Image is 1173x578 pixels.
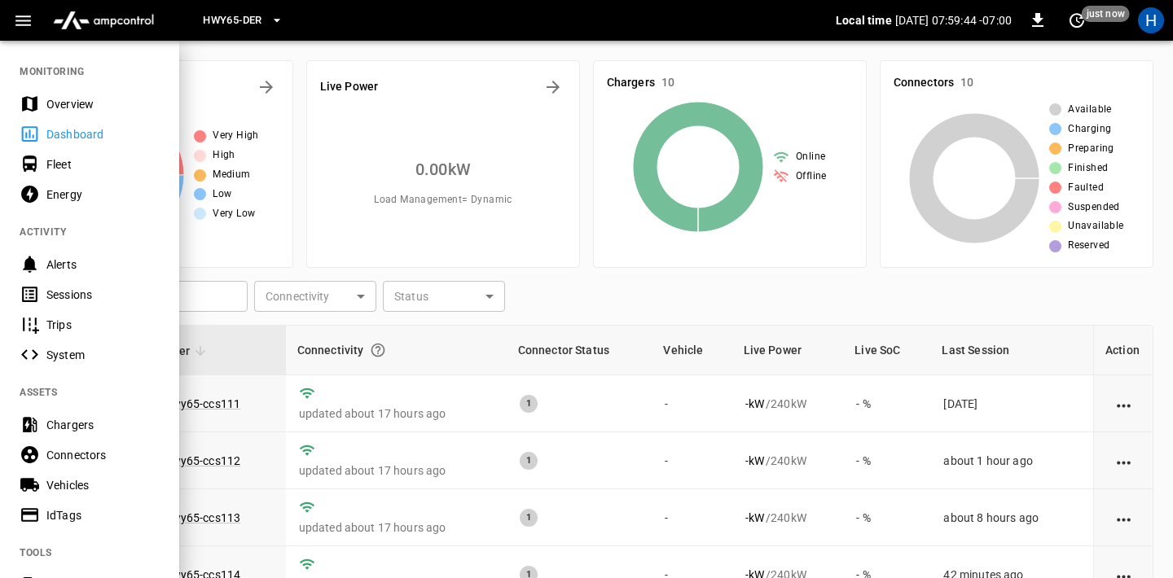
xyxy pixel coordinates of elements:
div: Alerts [46,256,160,273]
div: Connectors [46,447,160,463]
div: Fleet [46,156,160,173]
p: Local time [836,12,892,28]
img: ampcontrol.io logo [46,5,160,36]
p: [DATE] 07:59:44 -07:00 [895,12,1012,28]
div: Energy [46,186,160,203]
div: profile-icon [1138,7,1164,33]
div: System [46,347,160,363]
span: HWY65-DER [203,11,261,30]
div: IdTags [46,507,160,523]
span: just now [1082,6,1130,22]
div: Dashboard [46,126,160,142]
button: set refresh interval [1064,7,1090,33]
div: Overview [46,96,160,112]
div: Vehicles [46,477,160,493]
div: Trips [46,317,160,333]
div: Chargers [46,417,160,433]
div: Sessions [46,287,160,303]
